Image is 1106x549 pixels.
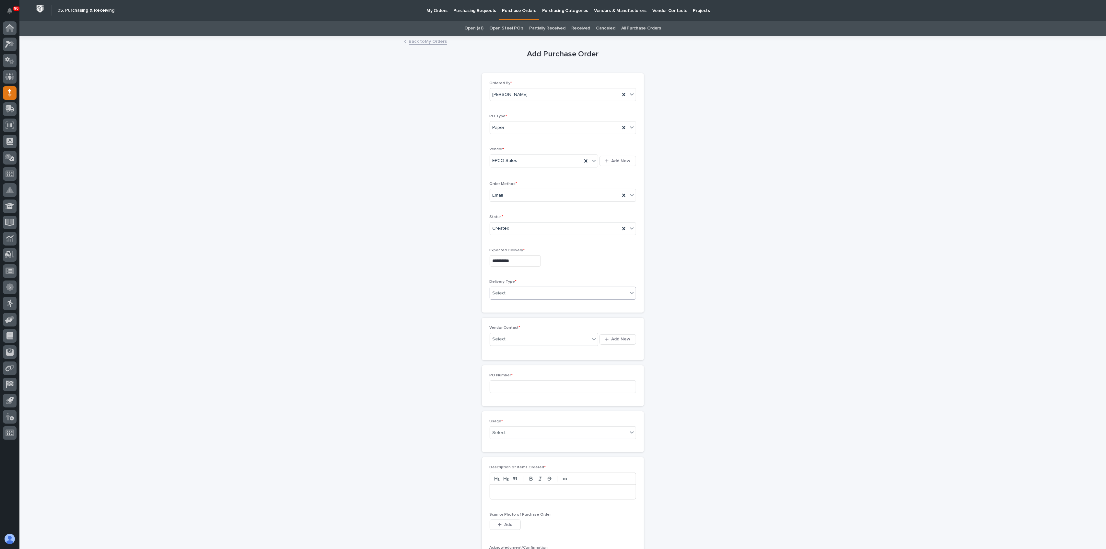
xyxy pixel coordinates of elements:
[489,21,523,36] a: Open Steel PO's
[490,419,503,423] span: Usage
[490,373,513,377] span: PO Number
[493,336,509,343] div: Select...
[493,124,505,131] span: Paper
[3,532,17,546] button: users-avatar
[611,336,631,342] span: Add New
[3,4,17,17] button: Notifications
[561,475,570,483] button: •••
[57,8,114,13] h2: 05. Purchasing & Receiving
[490,280,517,284] span: Delivery Type
[493,290,509,297] div: Select...
[493,429,509,436] div: Select...
[464,21,483,36] a: Open (all)
[571,21,590,36] a: Received
[490,326,520,330] span: Vendor Contact
[490,513,551,517] span: Scan or Photo of Purchase Order
[34,3,46,15] img: Workspace Logo
[490,114,507,118] span: PO Type
[14,6,18,11] p: 90
[621,21,661,36] a: All Purchase Orders
[596,21,615,36] a: Canceled
[493,225,510,232] span: Created
[493,192,503,199] span: Email
[490,248,525,252] span: Expected Delivery
[611,158,631,164] span: Add New
[600,334,636,345] button: Add New
[490,81,512,85] span: Ordered By
[409,37,447,45] a: Back toMy Orders
[504,522,512,528] span: Add
[490,147,505,151] span: Vendor
[563,476,567,482] strong: •••
[8,8,17,18] div: Notifications90
[490,182,518,186] span: Order Method
[493,157,518,164] span: EPCO Sales
[529,21,565,36] a: Partially Received
[493,91,528,98] span: [PERSON_NAME]
[490,465,546,469] span: Description of Items Ordered
[490,215,504,219] span: Status
[490,520,521,530] button: Add
[600,156,636,166] button: Add New
[482,50,644,59] h1: Add Purchase Order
